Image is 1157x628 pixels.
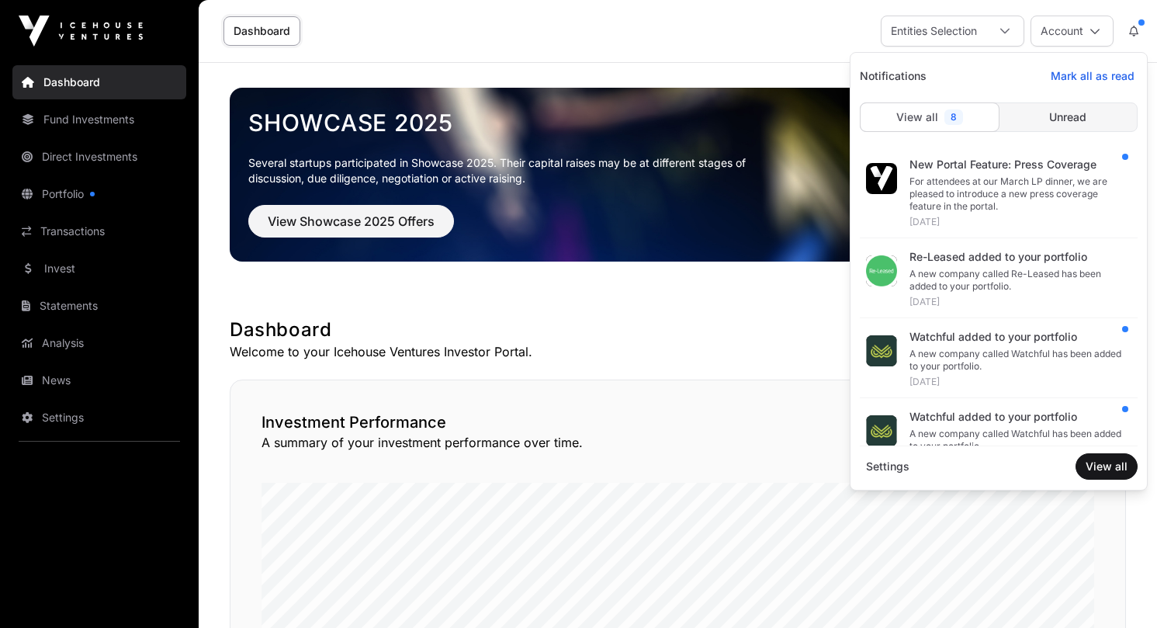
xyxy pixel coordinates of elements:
[262,433,1094,452] p: A summary of your investment performance over time.
[12,140,186,174] a: Direct Investments
[860,400,1138,478] a: Watchful added to your portfolioA new company called Watchful has been added to your portfolio.[D...
[12,177,186,211] a: Portfolio
[1051,68,1134,84] span: Mark all as read
[1041,64,1144,88] button: Mark all as read
[248,109,1107,137] a: Showcase 2025
[909,348,1125,373] div: A new company called Watchful has been added to your portfolio.
[12,102,186,137] a: Fund Investments
[223,16,300,46] a: Dashboard
[1076,453,1138,480] button: View all
[1079,553,1157,628] iframe: Chat Widget
[860,240,1138,318] a: Re-Leased added to your portfolioA new company called Re-Leased has been added to your portfolio....
[230,342,1126,361] p: Welcome to your Icehouse Ventures Investor Portal.
[262,411,1094,433] h2: Investment Performance
[909,157,1125,172] div: New Portal Feature: Press Coverage
[230,88,1126,262] img: Showcase 2025
[12,214,186,248] a: Transactions
[12,363,186,397] a: News
[860,320,1138,398] a: Watchful added to your portfolioA new company called Watchful has been added to your portfolio.[D...
[230,317,1126,342] h1: Dashboard
[12,326,186,360] a: Analysis
[909,409,1125,425] div: Watchful added to your portfolio
[19,16,143,47] img: Icehouse Ventures Logo
[1049,109,1086,125] span: Unread
[12,65,186,99] a: Dashboard
[909,216,1125,228] div: [DATE]
[12,401,186,435] a: Settings
[854,62,933,90] span: Notifications
[248,155,770,186] p: Several startups participated in Showcase 2025. Their capital raises may be at different stages o...
[909,175,1125,213] div: For attendees at our March LP dinner, we are pleased to introduce a new press coverage feature in...
[866,255,897,286] img: download.png
[248,220,454,236] a: View Showcase 2025 Offers
[268,212,435,231] span: View Showcase 2025 Offers
[1031,16,1114,47] button: Account
[869,166,894,191] img: iv-small-logo.svg
[248,205,454,238] button: View Showcase 2025 Offers
[909,296,1125,308] div: [DATE]
[1086,459,1128,474] span: View all
[860,147,1138,238] a: New Portal Feature: Press CoverageFor attendees at our March LP dinner, we are pleased to introdu...
[882,16,986,46] div: Entities Selection
[909,376,1125,388] div: [DATE]
[909,249,1125,265] div: Re-Leased added to your portfolio
[860,453,916,481] a: Settings
[866,335,897,366] img: watchful_ai_logo.jpeg
[909,268,1125,293] div: A new company called Re-Leased has been added to your portfolio.
[909,428,1125,453] div: A new company called Watchful has been added to your portfolio.
[12,289,186,323] a: Statements
[12,252,186,286] a: Invest
[909,329,1125,345] div: Watchful added to your portfolio
[866,415,897,446] img: watchful_ai_logo.jpeg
